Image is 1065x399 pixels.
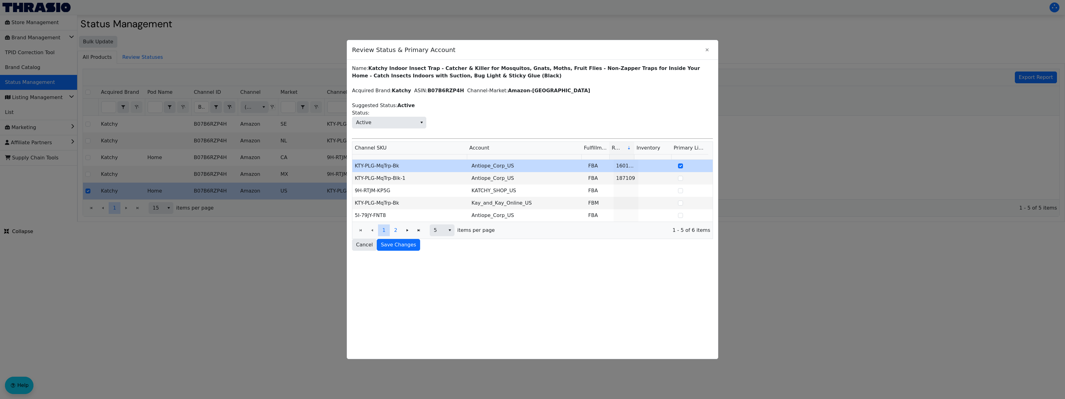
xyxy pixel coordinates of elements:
td: FBA [586,160,614,172]
span: Primary Listing [674,145,711,151]
label: Active [398,102,415,108]
button: Page 2 [390,224,402,236]
input: Select Row [678,163,683,168]
td: 9H-RTJM-KP5G [352,184,469,197]
div: Name: Acquired Brand: ASIN: Channel-Market: Suggested Status: [352,65,713,251]
input: Select Row [678,188,683,193]
span: Save Changes [381,241,416,249]
button: select [417,117,426,128]
td: 187109 [614,172,638,184]
button: Save Changes [377,239,420,251]
td: FBM [586,197,614,209]
span: Status: [352,117,426,128]
td: Antiope_Corp_US [469,209,586,222]
span: Cancel [356,241,373,249]
td: Antiope_Corp_US [469,172,586,184]
td: KATCHY_SHOP_US [469,184,586,197]
label: Amazon-[GEOGRAPHIC_DATA] [508,88,590,93]
span: Channel SKU [355,144,387,152]
td: 5I-79JY-FNT8 [352,209,469,222]
button: Cancel [352,239,377,251]
td: Antiope_Corp_US [469,160,586,172]
span: Review Status & Primary Account [352,42,701,58]
span: 5 [434,227,441,234]
span: Fulfillment [584,144,607,152]
span: Status: [352,109,369,117]
button: Go to the next page [402,224,413,236]
div: Page 1 of 2 [352,222,713,239]
span: 1 [382,227,385,234]
span: Active [356,119,372,126]
span: Account [469,144,489,152]
input: Select Row [678,176,683,181]
label: Katchy [392,88,411,93]
span: Inventory [637,144,660,152]
span: Revenue [612,144,622,152]
span: Page size [430,224,454,236]
label: B07B6RZP4H [428,88,464,93]
td: KTY-PLG-MqTrp-Bk [352,197,469,209]
input: Select Row [678,201,683,206]
td: FBA [586,209,614,222]
td: KTY-PLG-MqTrp-Blk-1 [352,172,469,184]
span: items per page [457,227,495,234]
span: 2 [394,227,397,234]
td: FBA [586,172,614,184]
td: Kay_and_Kay_Online_US [469,197,586,209]
button: Close [701,44,713,56]
td: KTY-PLG-MqTrp-Bk [352,160,469,172]
button: Page 1 [378,224,390,236]
button: Go to the last page [413,224,425,236]
td: 1601467 [614,160,638,172]
label: Katchy Indoor Insect Trap - Catcher & Killer for Mosquitos, Gnats, Moths, Fruit Flies - Non-Zappe... [352,65,700,79]
button: select [445,225,454,236]
td: FBA [586,184,614,197]
input: Select Row [678,213,683,218]
span: 1 - 5 of 6 items [500,227,710,234]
